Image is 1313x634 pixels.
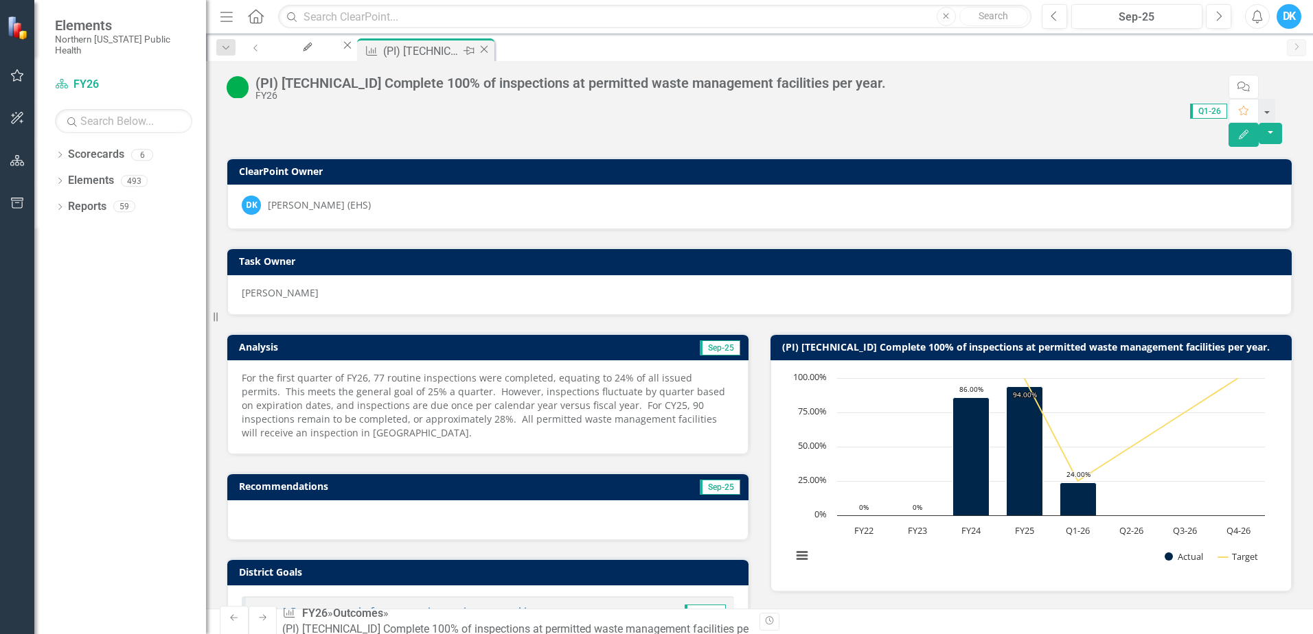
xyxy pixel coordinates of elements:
a: Outcomes [333,607,383,620]
text: 86.00% [959,384,983,394]
path: Q1-26, 24. Actual. [1060,483,1097,516]
div: 59 [113,201,135,213]
input: Search Below... [55,109,192,133]
div: [PERSON_NAME] (EHS) [268,198,371,212]
h3: (PI) [TECHNICAL_ID] Complete 100% of inspections at permitted waste management facilities per year. [782,342,1285,352]
text: FY23 [908,524,927,537]
path: FY25, 94. Actual. [1007,387,1043,516]
div: [PERSON_NAME] [242,286,1277,300]
h3: Recommendations [239,481,581,491]
text: 0% [913,502,922,512]
button: Search [959,7,1028,26]
svg: Interactive chart [785,371,1272,577]
div: DK [242,196,261,215]
div: Sep-25 [1076,9,1198,25]
text: FY22 [854,524,874,537]
text: FY25 [1015,524,1034,537]
text: FY24 [961,524,981,537]
div: My Updates [282,51,328,69]
h3: ClearPoint Owner [239,166,1285,176]
a: FY26 [55,77,192,93]
button: Sep-25 [1071,4,1202,29]
text: Q1-26 [1066,524,1090,537]
small: Northern [US_STATE] Public Health [55,34,192,56]
input: Search ClearPoint... [278,5,1031,29]
text: Q2-26 [1119,524,1143,537]
h3: Task Owner [239,256,1285,266]
span: Sep-25 [700,480,740,495]
span: Elements [55,17,192,34]
text: 25.00% [798,473,827,486]
a: My Updates [270,38,341,56]
div: (PI) [TECHNICAL_ID] Complete 100% of inspections at permitted waste management facilities per year. [383,43,459,60]
span: Sep-25 [685,604,726,620]
span: Sep-25 [700,340,740,355]
img: ClearPoint Strategy [7,16,31,40]
a: Scorecards [68,147,124,163]
img: On Target [227,76,249,98]
text: 50.00% [798,439,827,451]
text: 100.00% [793,371,827,383]
button: View chart menu, Chart [792,546,812,565]
a: FY26 [302,607,328,620]
h3: Analysis [239,342,482,352]
button: Show Target [1218,550,1259,563]
div: Chart. Highcharts interactive chart. [785,371,1277,577]
text: 0% [859,502,869,512]
img: Not Defined [249,603,266,620]
text: 24.00% [1066,469,1091,479]
button: DK [1277,4,1301,29]
div: FY26 [255,91,886,101]
text: 75.00% [798,405,827,417]
text: 0% [814,508,827,520]
path: FY24, 86. Actual. [953,398,990,516]
a: Elements [68,173,114,189]
div: (PI) [TECHNICAL_ID] Complete 100% of inspections at permitted waste management facilities per year. [255,75,886,91]
text: 94.00% [1013,390,1037,399]
button: Show Actual [1165,550,1203,563]
text: Q4-26 [1226,524,1251,537]
div: 493 [121,175,148,187]
span: Search [979,10,1008,21]
p: For the first quarter of FY26, 77 routine inspections were completed, equating to 24% of all issu... [242,371,734,440]
h3: District Goals [239,567,742,577]
span: Q1-26 [1190,104,1227,119]
div: 6 [131,149,153,161]
a: Reports [68,199,106,215]
text: Q3-26 [1173,524,1197,537]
